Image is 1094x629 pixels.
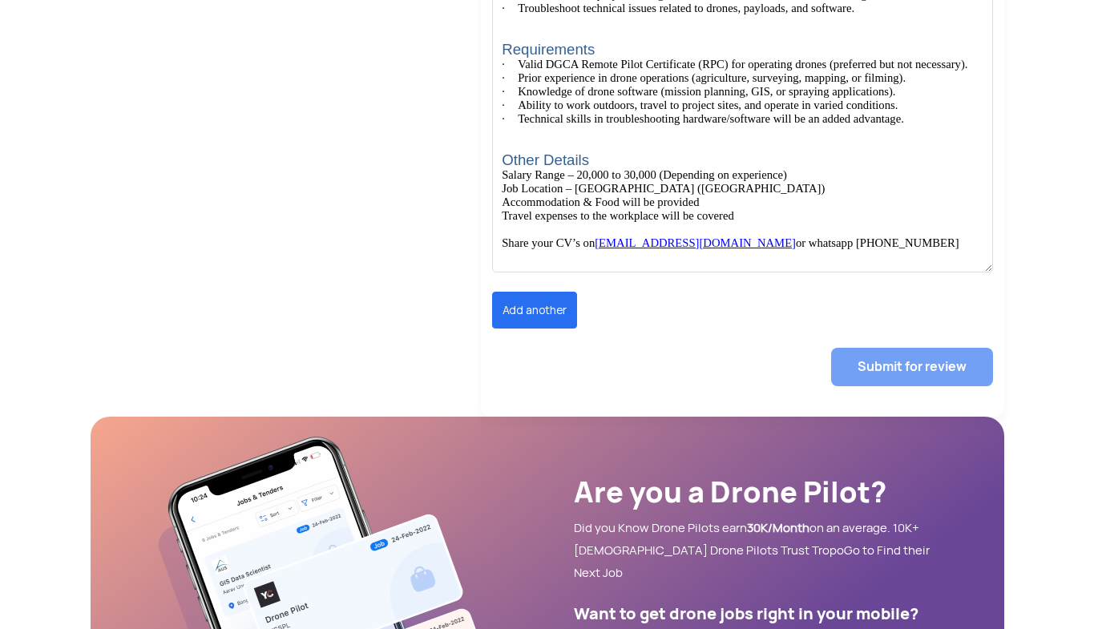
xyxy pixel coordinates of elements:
span: · [502,112,518,125]
strong: 30K/Month [747,520,809,536]
span: Salary Range – 20,000 to 30,000 (Depending on experience) [502,168,787,181]
span: Travel expenses to the workplace will be covered [502,209,734,222]
div: Did you Know Drone Pilots earn on an average. 10K+ [DEMOGRAPHIC_DATA] Drone Pilots Trust TropoGo ... [574,517,939,584]
span: · [502,2,518,14]
span: · [502,85,518,98]
div: Want to get drone jobs right in your mobile? [574,603,939,625]
button: Add another [492,292,577,329]
span: Other Details [502,151,589,168]
span: · [502,99,518,111]
span: Knowledge of drone software (mission planning, GIS, or spraying applications). [518,85,895,98]
span: · [502,71,518,84]
span: Technical skills in troubleshooting hardware/software will be an added advantage. [518,112,904,125]
span: Troubleshoot technical issues related to drones, payloads, and software. [518,2,854,14]
div: Are you a Drone Pilot? [574,473,939,512]
span: Requirements [502,41,595,58]
span: Ability to work outdoors, travel to project sites, and operate in varied conditions. [518,99,898,111]
span: Prior experience in drone operations (agriculture, surveying, mapping, or filming). [518,71,906,84]
span: Job Location – [GEOGRAPHIC_DATA] ([GEOGRAPHIC_DATA]) [502,182,825,195]
a: [EMAIL_ADDRESS][DOMAIN_NAME] [595,236,796,249]
span: Valid DGCA Remote Pilot Certificate (RPC) for operating drones (preferred but not necessary). [518,58,967,71]
span: · [502,58,518,71]
span: Accommodation & Food will be provided [502,196,699,208]
button: Submit for review [831,348,993,386]
span: Share your CV’s on or whatsapp [PHONE_NUMBER] [502,236,959,249]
